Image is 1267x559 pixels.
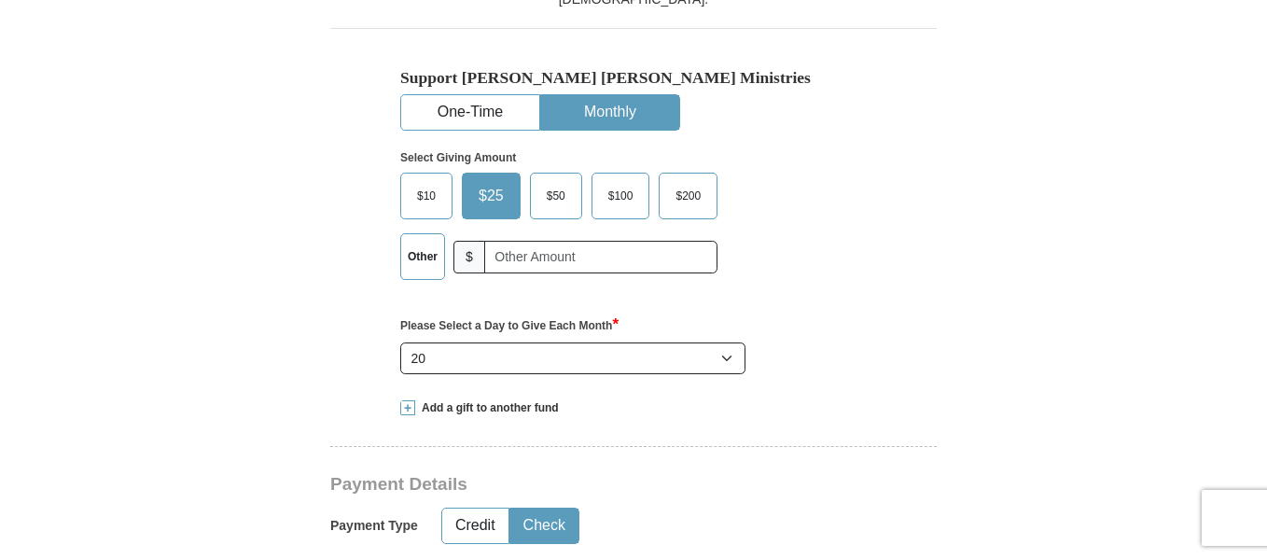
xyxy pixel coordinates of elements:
span: $100 [599,182,643,210]
button: Monthly [541,95,679,130]
strong: Select Giving Amount [400,151,516,164]
button: One-Time [401,95,539,130]
span: Add a gift to another fund [415,400,559,416]
button: Check [510,509,578,543]
span: $ [453,241,485,273]
h5: Payment Type [330,518,418,534]
span: $50 [537,182,575,210]
span: $10 [408,182,445,210]
button: Credit [442,509,508,543]
label: Other [401,234,444,279]
input: Other Amount [484,241,717,273]
span: $25 [469,182,513,210]
span: $200 [666,182,710,210]
h5: Support [PERSON_NAME] [PERSON_NAME] Ministries [400,68,867,88]
h3: Payment Details [330,474,806,496]
strong: Please Select a Day to Give Each Month [400,319,619,332]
